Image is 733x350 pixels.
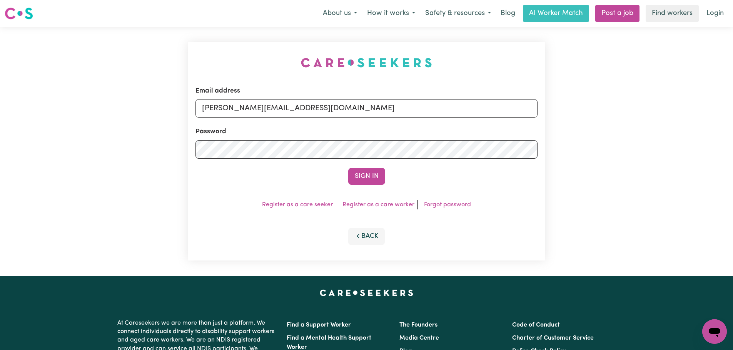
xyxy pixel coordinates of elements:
[318,5,362,22] button: About us
[195,86,240,96] label: Email address
[287,322,351,328] a: Find a Support Worker
[399,322,437,328] a: The Founders
[646,5,699,22] a: Find workers
[595,5,639,22] a: Post a job
[5,5,33,22] a: Careseekers logo
[348,228,385,245] button: Back
[342,202,414,208] a: Register as a care worker
[512,322,560,328] a: Code of Conduct
[523,5,589,22] a: AI Worker Match
[195,99,538,118] input: Email address
[195,127,226,137] label: Password
[702,319,727,344] iframe: Button to launch messaging window
[512,335,594,341] a: Charter of Customer Service
[496,5,520,22] a: Blog
[5,7,33,20] img: Careseekers logo
[424,202,471,208] a: Forgot password
[320,290,413,296] a: Careseekers home page
[262,202,333,208] a: Register as a care seeker
[348,168,385,185] button: Sign In
[420,5,496,22] button: Safety & resources
[702,5,728,22] a: Login
[399,335,439,341] a: Media Centre
[362,5,420,22] button: How it works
